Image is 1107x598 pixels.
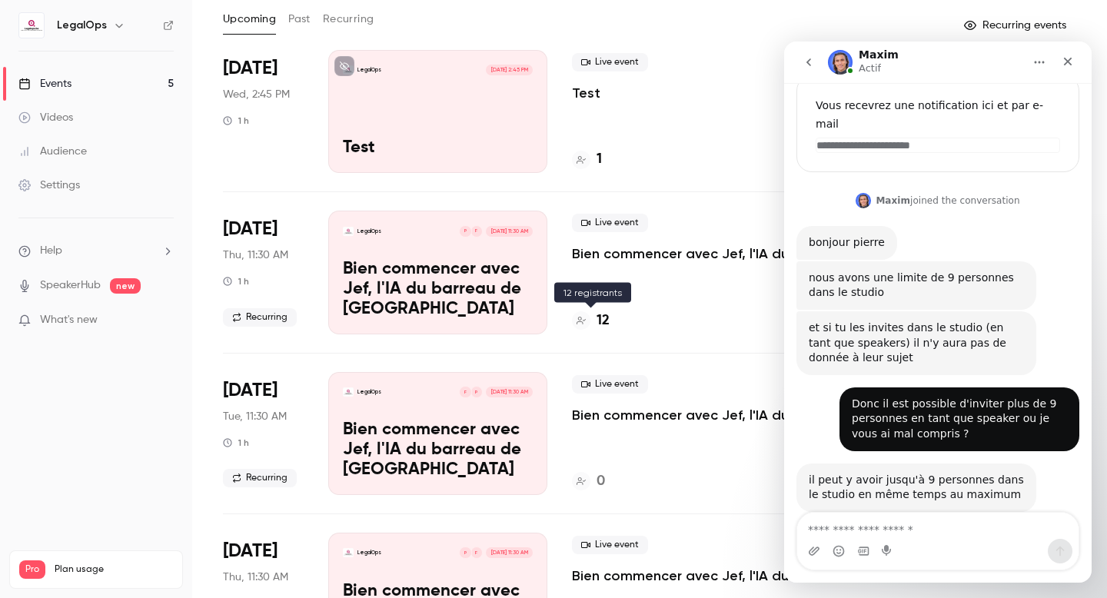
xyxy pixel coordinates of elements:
[288,7,311,32] button: Past
[784,42,1092,583] iframe: Intercom live chat
[572,311,610,331] a: 12
[357,66,381,74] p: LegalOps
[223,275,249,287] div: 1 h
[155,314,174,327] iframe: Noticeable Trigger
[18,144,87,159] div: Audience
[597,311,610,331] h4: 12
[572,471,605,492] a: 0
[223,378,278,403] span: [DATE]
[572,536,648,554] span: Live event
[343,226,354,237] img: Bien commencer avec Jef, l'IA du barreau de Bruxelles
[486,547,532,558] span: [DATE] 11:30 AM
[572,406,849,424] a: Bien commencer avec Jef, l'IA du barreau de [GEOGRAPHIC_DATA]
[597,471,605,492] h4: 0
[18,178,80,193] div: Settings
[572,214,648,232] span: Live event
[343,387,354,397] img: Bien commencer avec Jef, l'IA du barreau de Bruxelles
[597,149,602,170] h4: 1
[328,372,547,495] a: Bien commencer avec Jef, l'IA du barreau de BruxellesLegalOpsPF[DATE] 11:30 AMBien commencer avec...
[357,228,381,235] p: LegalOps
[572,149,602,170] a: 1
[486,65,532,75] span: [DATE] 2:45 PM
[957,13,1076,38] button: Recurring events
[55,563,173,576] span: Plan usage
[40,243,62,259] span: Help
[18,243,174,259] li: help-dropdown-opener
[572,375,648,394] span: Live event
[572,244,849,263] a: Bien commencer avec Jef, l'IA du barreau de [GEOGRAPHIC_DATA]
[19,13,44,38] img: LegalOps
[223,372,304,495] div: Oct 21 Tue, 11:30 AM (Europe/Madrid)
[470,225,483,238] div: F
[328,211,547,334] a: Bien commencer avec Jef, l'IA du barreau de BruxellesLegalOpsFP[DATE] 11:30 AMBien commencer avec...
[40,312,98,328] span: What's new
[223,211,304,334] div: Oct 16 Thu, 11:30 AM (Europe/Madrid)
[343,260,533,319] p: Bien commencer avec Jef, l'IA du barreau de [GEOGRAPHIC_DATA]
[57,18,107,33] h6: LegalOps
[223,539,278,563] span: [DATE]
[18,76,71,91] div: Events
[223,115,249,127] div: 1 h
[486,387,532,397] span: [DATE] 11:30 AM
[470,547,483,559] div: F
[223,50,304,173] div: Oct 15 Wed, 2:45 PM (Europe/Brussels)
[470,386,483,398] div: P
[357,549,381,556] p: LegalOps
[572,566,849,585] a: Bien commencer avec Jef, l'IA du barreau de [GEOGRAPHIC_DATA]
[223,409,287,424] span: Tue, 11:30 AM
[459,547,471,559] div: P
[223,437,249,449] div: 1 h
[572,84,600,102] a: Test
[18,110,73,125] div: Videos
[486,226,532,237] span: [DATE] 11:30 AM
[223,217,278,241] span: [DATE]
[223,469,297,487] span: Recurring
[323,7,374,32] button: Recurring
[223,248,288,263] span: Thu, 11:30 AM
[40,277,101,294] a: SpeakerHub
[343,547,354,558] img: Bien commencer avec Jef, l'IA du barreau de Bruxelles
[459,386,471,398] div: F
[357,388,381,396] p: LegalOps
[223,87,290,102] span: Wed, 2:45 PM
[572,53,648,71] span: Live event
[223,7,276,32] button: Upcoming
[223,570,288,585] span: Thu, 11:30 AM
[343,138,533,158] p: Test
[223,56,278,81] span: [DATE]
